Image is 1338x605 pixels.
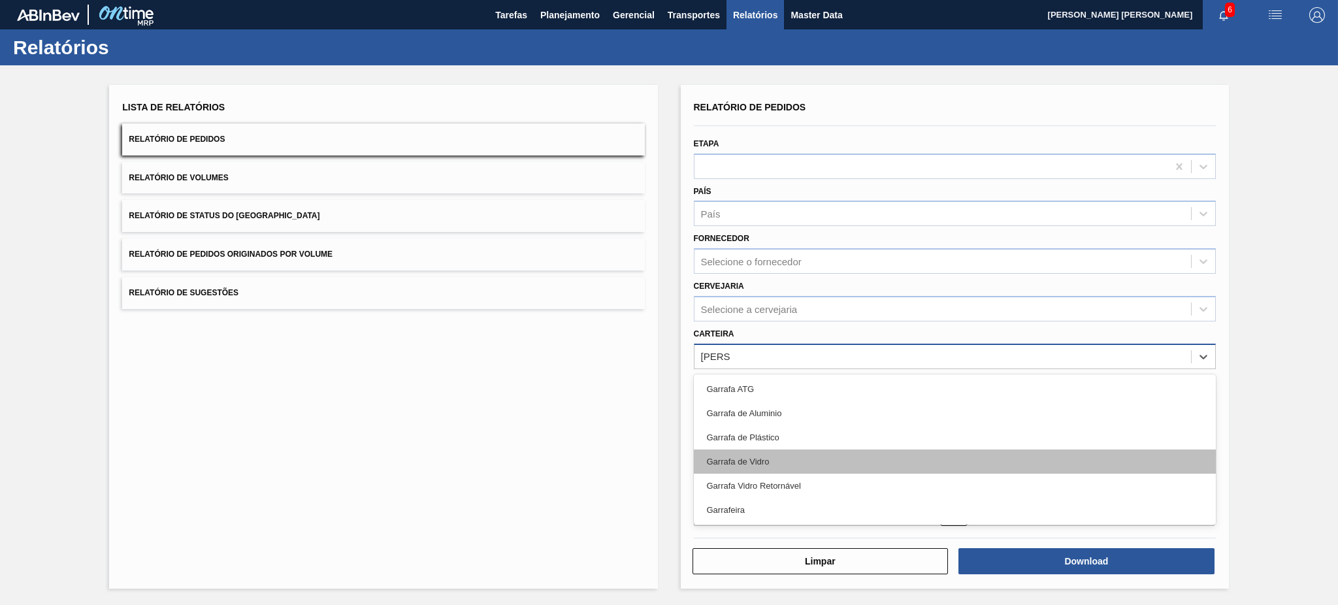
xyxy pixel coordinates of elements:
h1: Relatórios [13,40,245,55]
button: Download [958,548,1215,574]
span: Transportes [668,7,720,23]
img: userActions [1267,7,1283,23]
span: Planejamento [540,7,600,23]
label: País [694,187,711,196]
button: Relatório de Volumes [122,162,644,194]
span: Relatório de Pedidos Originados por Volume [129,250,333,259]
label: Etapa [694,139,719,148]
span: 6 [1225,3,1235,17]
div: Garrafa de Vidro [694,450,1216,474]
label: Fornecedor [694,234,749,243]
div: Garrafa de Plástico [694,425,1216,450]
div: Garrafa ATG [694,377,1216,401]
span: Relatório de Sugestões [129,288,238,297]
label: Carteira [694,329,734,338]
span: Tarefas [495,7,527,23]
span: Gerencial [613,7,655,23]
img: TNhmsLtSVTkK8tSr43FrP2fwEKptu5GPRR3wAAAABJRU5ErkJggg== [17,9,80,21]
div: Garrafa de Aluminio [694,401,1216,425]
div: Selecione o fornecedor [701,256,802,267]
button: Relatório de Pedidos [122,123,644,155]
span: Relatório de Pedidos [694,102,806,112]
span: Relatórios [733,7,777,23]
span: Lista de Relatórios [122,102,225,112]
div: Garrafeira [694,498,1216,522]
span: Relatório de Status do [GEOGRAPHIC_DATA] [129,211,319,220]
button: Relatório de Sugestões [122,277,644,309]
button: Relatório de Pedidos Originados por Volume [122,238,644,270]
button: Relatório de Status do [GEOGRAPHIC_DATA] [122,200,644,232]
span: Master Data [791,7,842,23]
span: Relatório de Pedidos [129,135,225,144]
label: Cervejaria [694,282,744,291]
span: Relatório de Volumes [129,173,228,182]
button: Limpar [693,548,949,574]
img: Logout [1309,7,1325,23]
div: Selecione a cervejaria [701,303,798,314]
button: Notificações [1203,6,1245,24]
div: País [701,208,721,220]
div: Garrafa Vidro Retornável [694,474,1216,498]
